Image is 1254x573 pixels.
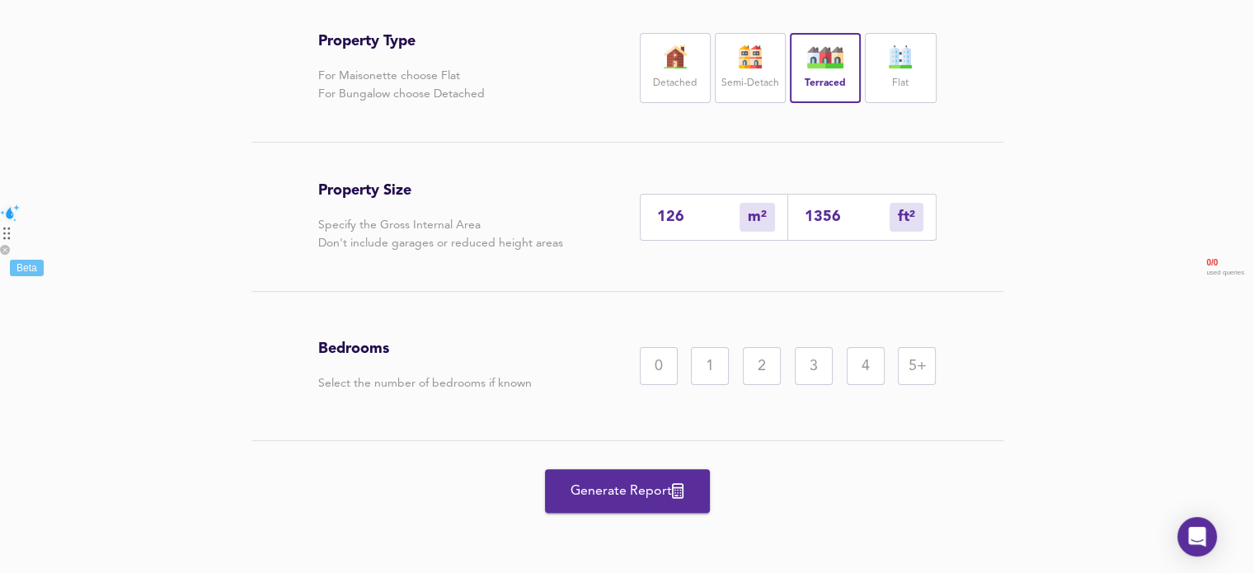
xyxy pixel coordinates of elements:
[318,181,563,200] h3: Property Size
[1206,258,1244,269] span: 0 / 0
[740,203,775,232] div: m²
[795,347,833,385] div: 3
[898,347,936,385] div: 5+
[318,216,563,252] p: Specify the Gross Internal Area Don't include garages or reduced height areas
[743,347,781,385] div: 2
[10,260,44,276] div: Beta
[847,347,885,385] div: 4
[691,347,729,385] div: 1
[318,32,485,50] h3: Property Type
[790,33,861,103] div: Terraced
[1177,517,1217,557] div: Open Intercom Messenger
[890,203,923,232] div: m²
[1206,269,1244,277] span: used queries
[545,469,710,513] button: Generate Report
[892,73,909,94] label: Flat
[805,209,890,226] input: Sqft
[805,73,846,94] label: Terraced
[865,33,936,103] div: Flat
[561,480,693,503] span: Generate Report
[657,209,740,226] input: Enter sqm
[318,374,532,392] p: Select the number of bedrooms if known
[318,67,485,103] p: For Maisonette choose Flat For Bungalow choose Detached
[880,45,921,68] img: flat-icon
[721,73,779,94] label: Semi-Detach
[655,45,696,68] img: house-icon
[715,33,786,103] div: Semi-Detach
[640,33,711,103] div: Detached
[653,73,697,94] label: Detached
[805,45,846,68] img: house-icon
[318,340,532,358] h3: Bedrooms
[730,45,771,68] img: house-icon
[640,347,678,385] div: 0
